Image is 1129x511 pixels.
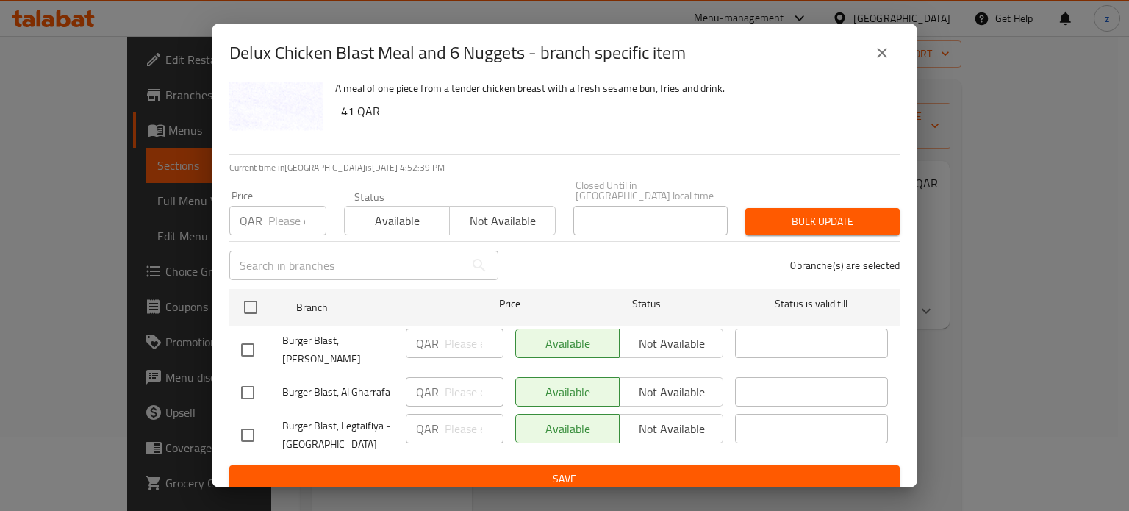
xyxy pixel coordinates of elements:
input: Please enter price [445,377,503,407]
span: Bulk update [757,212,888,231]
p: 0 branche(s) are selected [790,258,900,273]
h6: 41 QAR [341,101,888,121]
button: close [864,35,900,71]
img: Delux Chicken Blast Meal and 6 Nuggets [229,54,323,149]
button: Bulk update [745,208,900,235]
button: Not available [449,206,555,235]
span: Price [461,295,559,313]
span: Status [570,295,723,313]
span: Burger Blast, Al Gharrafa [282,383,394,401]
span: Branch [296,299,449,317]
input: Please enter price [268,206,326,235]
button: Save [229,465,900,493]
p: A meal of one piece from a tender chicken breast with a fresh sesame bun, fries and drink. [335,79,888,98]
input: Please enter price [445,414,503,443]
h2: Delux Chicken Blast Meal and 6 Nuggets - branch specific item [229,41,686,65]
p: Current time in [GEOGRAPHIC_DATA] is [DATE] 4:52:39 PM [229,161,900,174]
input: Search in branches [229,251,465,280]
span: Save [241,470,888,488]
input: Please enter price [445,329,503,358]
p: QAR [240,212,262,229]
span: Burger Blast, Legtaifiya - [GEOGRAPHIC_DATA] [282,417,394,454]
span: Burger Blast, [PERSON_NAME] [282,332,394,368]
span: Not available [456,210,549,232]
p: QAR [416,335,439,352]
span: Available [351,210,444,232]
p: QAR [416,420,439,437]
span: Status is valid till [735,295,888,313]
button: Available [344,206,450,235]
p: QAR [416,383,439,401]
